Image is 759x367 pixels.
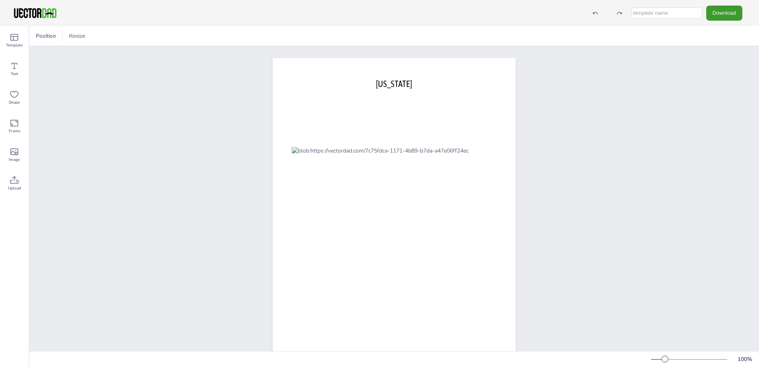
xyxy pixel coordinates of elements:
span: Image [9,156,20,163]
button: Resize [66,30,89,42]
img: VectorDad-1.png [13,7,58,19]
div: 100 % [735,355,754,363]
button: Download [706,6,742,20]
span: [US_STATE] [376,79,412,89]
span: Position [34,32,58,40]
span: Template [6,42,23,48]
span: Frame [9,128,20,134]
span: Upload [8,185,21,191]
span: Shape [9,99,20,106]
input: template name [631,8,702,19]
span: Text [11,71,18,77]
